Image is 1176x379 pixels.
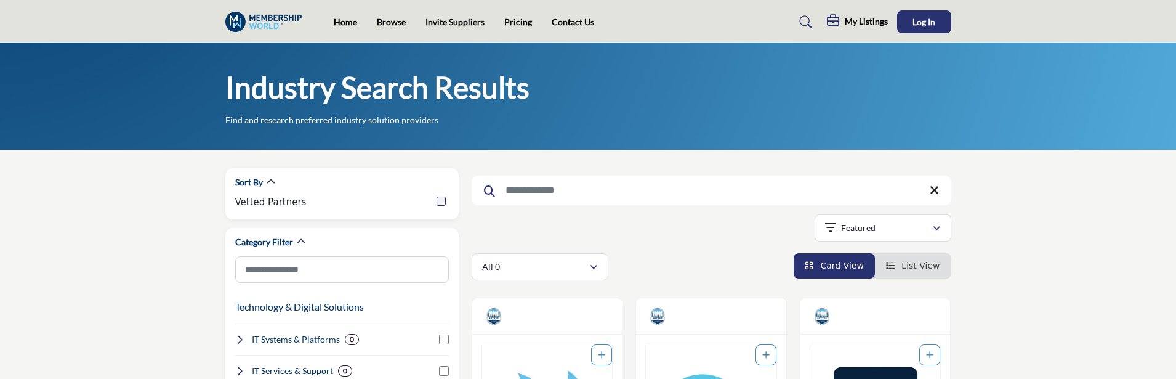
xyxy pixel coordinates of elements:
[841,222,876,234] p: Featured
[235,236,293,248] h2: Category Filter
[235,300,364,314] button: Technology & Digital Solutions
[252,365,333,377] h4: IT Services & Support : Ongoing technology support, hosting, and security.
[815,214,951,242] button: Featured
[552,17,594,27] a: Contact Us
[225,12,308,32] img: Site Logo
[425,17,485,27] a: Invite Suppliers
[225,68,530,107] h1: Industry Search Results
[235,195,307,210] label: Vetted Partners
[439,366,449,376] input: Select IT Services & Support checkbox
[787,12,820,32] a: Search
[472,253,608,280] button: All 0
[482,261,500,273] p: All 0
[820,261,863,271] span: Card View
[886,261,940,271] a: View List
[235,256,449,283] input: Search Category
[845,16,888,27] h5: My Listings
[648,308,667,326] img: Vetted Partners Badge Icon
[350,335,354,344] b: 0
[235,176,263,189] h2: Sort By
[598,350,605,360] a: Add To List
[437,197,446,206] input: Vetted Partners checkbox
[334,17,357,27] a: Home
[912,17,935,27] span: Log In
[897,10,951,33] button: Log In
[875,253,951,279] li: List View
[345,334,359,345] div: 0 Results For IT Systems & Platforms
[827,15,888,30] div: My Listings
[252,333,340,346] h4: IT Systems & Platforms : Core systems like CRM, AMS, EMS, CMS, and LMS.
[762,350,770,360] a: Add To List
[926,350,933,360] a: Add To List
[343,367,347,375] b: 0
[377,17,406,27] a: Browse
[901,261,940,271] span: List View
[439,335,449,344] input: Select IT Systems & Platforms checkbox
[485,308,503,326] img: Vetted Partners Badge Icon
[338,365,352,377] div: 0 Results For IT Services & Support
[794,253,875,279] li: Card View
[813,308,831,326] img: Vetted Partners Badge Icon
[472,176,951,205] input: Search Keyword
[225,114,438,126] p: Find and research preferred industry solution providers
[805,261,864,271] a: View Card
[504,17,532,27] a: Pricing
